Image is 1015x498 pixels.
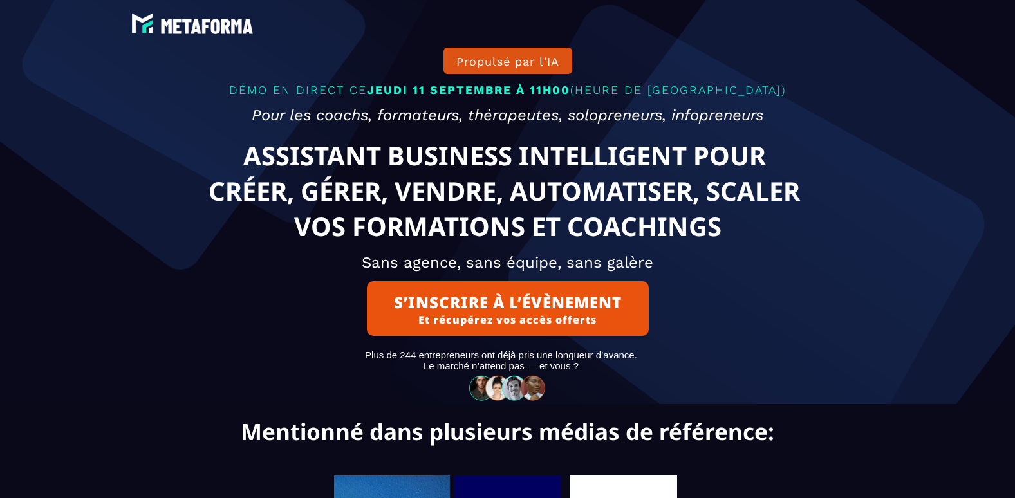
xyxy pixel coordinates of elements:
button: Propulsé par l'IA [443,48,572,74]
h2: Pour les coachs, formateurs, thérapeutes, solopreneurs, infopreneurs [106,100,910,131]
h2: Sans agence, sans équipe, sans galère [106,247,910,278]
text: Plus de 244 entrepreneurs ont déjà pris une longueur d’avance. Le marché n’attend pas — et vous ? [93,346,910,374]
span: JEUDI 11 SEPTEMBRE À 11H00 [367,83,570,97]
text: ASSISTANT BUSINESS INTELLIGENT POUR CRÉER, GÉRER, VENDRE, AUTOMATISER, SCALER VOS FORMATIONS ET C... [165,134,850,247]
img: e6894688e7183536f91f6cf1769eef69_LOGO_BLANC.png [128,10,257,38]
img: 32586e8465b4242308ef789b458fc82f_community-people.png [465,374,550,401]
button: S’INSCRIRE À L’ÉVÈNEMENTEt récupérez vos accès offerts [367,281,649,336]
text: Mentionné dans plusieurs médias de référence: [10,416,1005,450]
p: DÉMO EN DIRECT CE (HEURE DE [GEOGRAPHIC_DATA]) [106,80,910,100]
